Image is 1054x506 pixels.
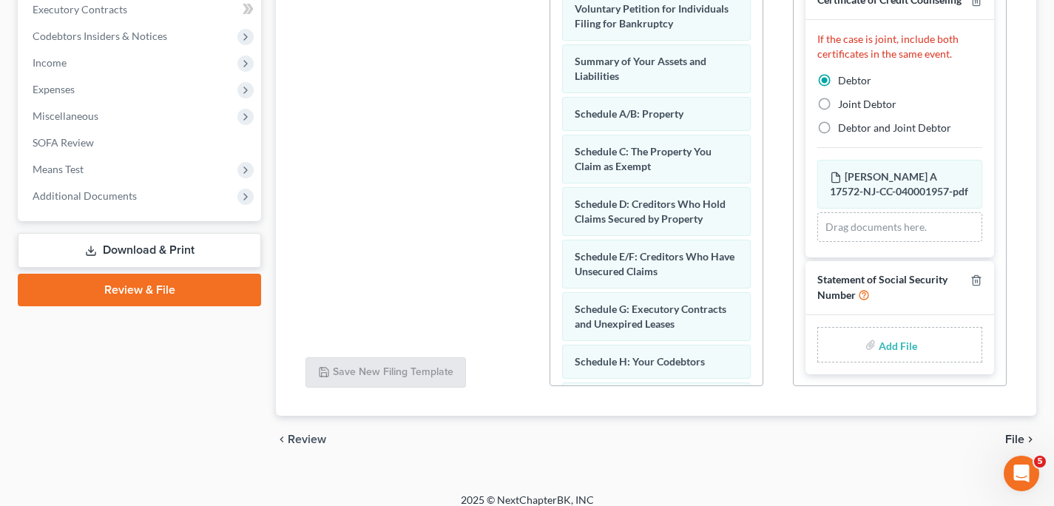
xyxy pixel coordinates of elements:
iframe: Intercom live chat [1004,456,1039,491]
span: Statement of Social Security Number [817,273,947,302]
span: Schedule A/B: Property [575,107,683,120]
span: Joint Debtor [838,98,896,110]
i: chevron_left [276,434,288,445]
span: Codebtors Insiders & Notices [33,30,167,42]
span: Debtor [838,74,871,87]
span: Miscellaneous [33,109,98,122]
span: Additional Documents [33,189,137,202]
span: Schedule C: The Property You Claim as Exempt [575,145,712,172]
button: chevron_left Review [276,434,341,445]
span: Voluntary Petition for Individuals Filing for Bankruptcy [575,2,729,30]
p: If the case is joint, include both certificates in the same event. [817,32,982,61]
span: Expenses [33,83,75,95]
div: Drag documents here. [817,212,982,242]
span: Executory Contracts [33,3,127,16]
span: Schedule D: Creditors Who Hold Claims Secured by Property [575,198,726,225]
i: chevron_right [1024,434,1036,445]
span: Summary of Your Assets and Liabilities [575,55,706,82]
a: Review & File [18,274,261,306]
span: SOFA Review [33,136,94,149]
a: SOFA Review [21,129,261,156]
span: Schedule G: Executory Contracts and Unexpired Leases [575,303,726,330]
span: Debtor and Joint Debtor [838,121,951,134]
span: 5 [1034,456,1046,468]
span: Income [33,56,67,69]
span: Review [288,434,326,445]
span: Schedule E/F: Creditors Who Have Unsecured Claims [575,250,734,277]
span: [PERSON_NAME] A 17572-NJ-CC-040001957-pdf [830,170,968,198]
a: Download & Print [18,233,261,268]
span: Schedule H: Your Codebtors [575,355,705,368]
span: File [1005,434,1024,445]
span: Means Test [33,163,84,175]
button: Save New Filing Template [305,357,466,388]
